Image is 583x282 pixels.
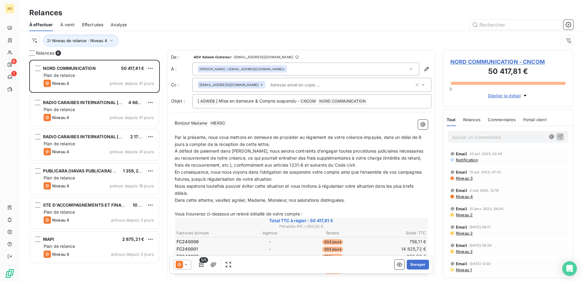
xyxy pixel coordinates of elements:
span: [DATE] 12:02 [470,262,491,266]
span: 6 [11,59,17,64]
span: Portail client [523,117,547,122]
th: Agence [239,230,301,236]
span: HIERSO [210,120,226,127]
span: Email [456,225,467,230]
span: Niveau 1 [455,267,472,272]
span: Plan de relance [44,175,75,180]
span: [ [198,98,199,103]
span: Relances [36,50,54,56]
span: [DATE] 06:17 [470,225,491,229]
td: - [239,253,301,260]
span: Email [456,243,467,248]
span: ADV Adweb-Outremer [194,55,231,59]
span: [PERSON_NAME] [199,67,225,71]
span: Niveau 4 [455,194,473,199]
h3: Relances [29,7,62,18]
h3: 50 417,81 € [450,66,566,78]
span: Niveau de relance : Niveau 4 [52,38,107,43]
span: 2 170,00 € [130,134,152,139]
span: Plan de relance [44,244,75,249]
span: En conséquence, nous nous voyons dans l’obligation de suspendre votre compte ainsi que l’ensemble... [175,169,423,182]
button: Niveau de relance : Niveau 4 [43,35,118,46]
div: Open Intercom Messenger [562,261,577,276]
span: Email [456,170,467,175]
span: Pénalités [176,276,354,281]
input: Rechercher [470,20,561,30]
span: Niveau 4 [52,252,69,257]
span: 23 juil. 2025, 02:49 [470,152,502,156]
div: grid [29,60,160,282]
span: De : [171,54,192,60]
span: Niveau 2 [455,249,473,254]
span: Niveau 2 [455,212,473,217]
span: PUBLICARA (HAVAS PUBLICARA) SAS [43,168,121,173]
span: MAPI [43,237,54,242]
span: Nous espérons toutefois pouvoir éviter cette situation et vous invitons à régulariser votre situa... [175,183,415,196]
span: Total [390,276,427,281]
span: Dans cette attente, veuillez agréer, Madame, Monsieur, nos salutations distinguées. [175,197,345,203]
span: Effectuées [82,22,104,28]
span: NORD COMMUNICATION [43,66,96,71]
span: Relances [463,117,481,122]
td: 292,88 € [364,253,427,260]
span: À défaut de paiement dans [PERSON_NAME], nous serons contraints d’engager toutes procédures judic... [175,148,424,168]
span: Email [456,188,467,193]
span: STE D'ACCOMPAGNEMENTS ET FINANCEMENT DES ENTREPRISES - [PERSON_NAME] [43,202,225,208]
span: Niveau 2 [455,231,473,236]
span: Total TTC à régler : 50 417,81 € [176,218,427,224]
span: À venir [60,22,75,28]
label: À : [171,66,192,72]
input: Adresse email en copie ... [268,80,338,89]
span: 2 875,21 € [122,237,145,242]
span: ADWEB [199,98,216,105]
span: FC240008 [177,253,199,259]
span: prévue depuis 3 jours [111,218,154,222]
td: 14 825,72 € [364,246,427,252]
span: Niveau 4 [52,149,69,154]
span: Déplier le détail [488,92,521,99]
span: prévue depuis 41 jours [110,149,154,154]
span: Tout [447,117,456,122]
span: Niveau 4 [52,218,69,222]
td: - [239,246,301,252]
span: Madame [190,120,208,127]
span: 31 janv. 2025, 04:26 [470,207,503,211]
span: 0 [449,87,452,92]
span: [EMAIL_ADDRESS][DOMAIN_NAME] [199,83,259,87]
span: prévue depuis 41 jours [110,115,154,120]
td: - [239,238,301,245]
span: 15 juil. 2025, 07:10 [470,170,501,174]
th: Solde TTC [364,230,427,236]
span: Pénalités IFR : + 200,00 € [176,224,427,229]
span: prévue depuis 41 jours [110,81,154,86]
span: Vous trouverez ci-dessous un relevé détaillé de votre compte : [175,211,302,216]
span: 4 665,50 € [128,100,152,105]
td: 756,11 € [364,238,427,245]
span: 303 jours [322,239,343,245]
span: Bonjour [175,120,190,125]
button: Envoyer [407,260,429,269]
div: AD [5,4,15,13]
span: Niveau 3 [455,176,473,181]
span: CNCOM [300,98,317,105]
span: Plan de relance [44,73,75,78]
span: 6 [55,50,61,56]
th: Factures échues [176,230,238,236]
span: Niveau 4 [52,115,69,120]
span: 2 mai 2025, 12:19 [470,189,499,192]
span: RADIO CARAIBES INTERNATIONAL [GEOGRAPHIC_DATA] [43,100,162,105]
span: ] Mise en demeure & Compte suspendu - [216,98,300,103]
label: Cc : [171,82,192,88]
span: 303 jours [322,247,343,252]
span: NORD COMMUNICATION - CNCOM [450,58,566,66]
span: Notification [455,157,478,162]
span: Email [456,151,467,156]
span: Par la présente, nous vous mettons en demeure de procéder au règlement de votre créance impayée, ... [175,135,423,147]
span: prévue depuis 18 jours [110,183,154,188]
span: RADIO CARAIBES INTERNATIONAL [GEOGRAPHIC_DATA] SAS [43,134,172,139]
div: <[EMAIL_ADDRESS][DOMAIN_NAME]> [199,67,285,71]
span: NORD COMMUNICATION [318,98,367,105]
span: Plan de relance [44,141,75,146]
span: 1 356,23 € [123,168,145,173]
span: Email [456,261,467,266]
